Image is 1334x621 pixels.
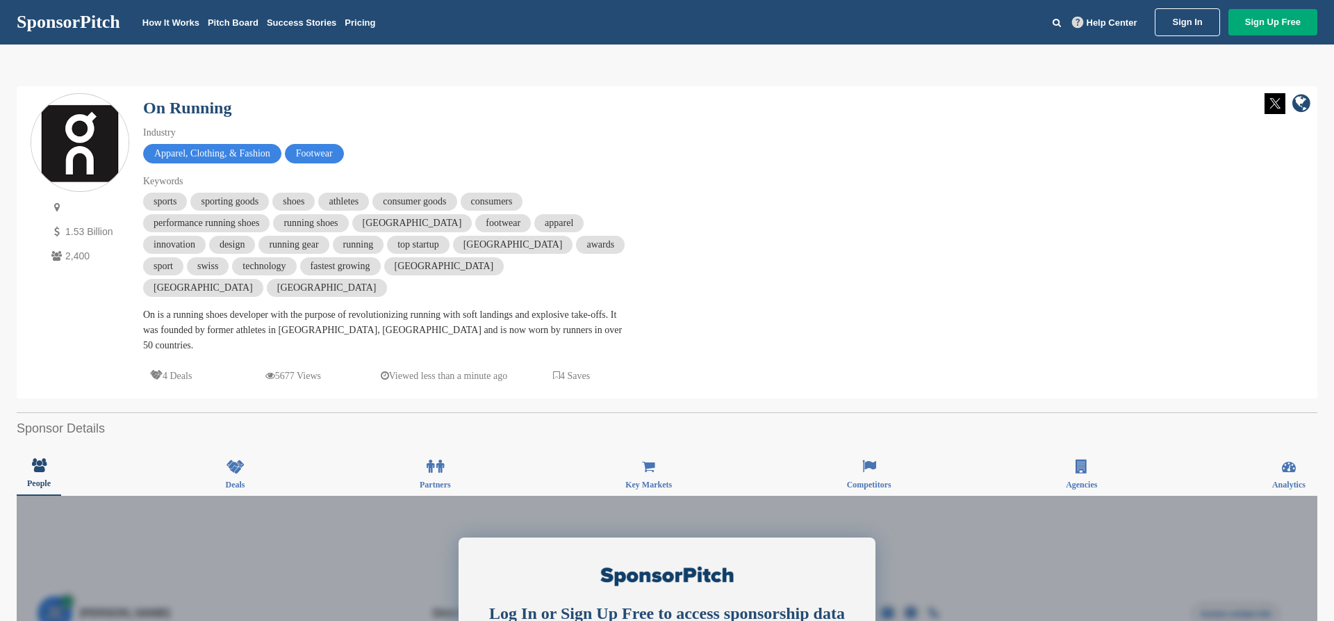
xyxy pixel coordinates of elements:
a: SponsorPitch [17,13,120,31]
a: On Running [143,99,231,117]
span: Partners [420,481,451,489]
a: Sign In [1155,8,1219,36]
span: swiss [187,257,229,275]
span: technology [232,257,296,275]
a: Pricing [345,17,375,28]
span: sport [143,257,183,275]
span: [GEOGRAPHIC_DATA] [453,236,573,254]
div: On is a running shoes developer with the purpose of revolutionizing running with soft landings an... [143,307,629,353]
span: Competitors [847,481,891,489]
span: [GEOGRAPHIC_DATA] [267,279,387,297]
a: How It Works [142,17,199,28]
img: Twitter white [1265,93,1285,114]
span: innovation [143,236,206,254]
span: Footwear [285,144,344,163]
span: design [209,236,256,254]
h2: Sponsor Details [17,419,1317,438]
span: [GEOGRAPHIC_DATA] [384,257,504,275]
span: consumer goods [372,193,456,211]
a: company link [1292,93,1310,116]
span: [GEOGRAPHIC_DATA] [352,214,472,232]
span: Analytics [1272,481,1306,489]
span: sports [143,193,187,211]
span: Key Markets [625,481,672,489]
span: apparel [534,214,584,232]
p: 5677 Views [265,367,321,385]
span: Agencies [1066,481,1097,489]
span: shoes [272,193,315,211]
span: athletes [318,193,369,211]
span: running gear [258,236,329,254]
p: Viewed less than a minute ago [381,367,508,385]
span: awards [576,236,625,254]
span: consumers [461,193,523,211]
span: running [333,236,384,254]
p: 2,400 [48,248,129,265]
span: fastest growing [300,257,381,275]
img: Sponsorpitch & On Running [31,98,129,188]
span: Deals [226,481,245,489]
span: People [27,479,51,487]
a: Success Stories [267,17,336,28]
span: running shoes [273,214,348,232]
span: Apparel, Clothing, & Fashion [143,144,281,163]
p: 4 Deals [150,367,192,385]
div: Industry [143,125,629,140]
p: 4 Saves [553,367,590,385]
a: Pitch Board [208,17,258,28]
span: [GEOGRAPHIC_DATA] [143,279,263,297]
div: Keywords [143,174,629,189]
a: Help Center [1069,15,1140,31]
span: sporting goods [190,193,269,211]
span: performance running shoes [143,214,270,232]
span: footwear [475,214,531,232]
span: top startup [387,236,450,254]
p: 1.53 Billion [48,223,129,241]
a: Sign Up Free [1228,9,1317,35]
